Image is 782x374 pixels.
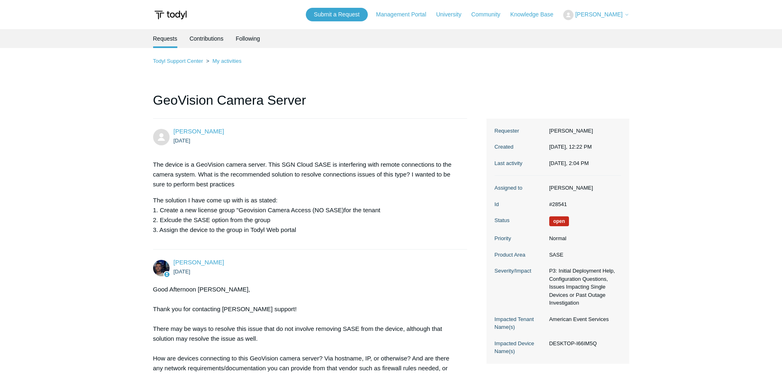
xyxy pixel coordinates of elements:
[545,234,621,243] dd: Normal
[545,127,621,135] dd: [PERSON_NAME]
[153,58,203,64] a: Todyl Support Center
[495,184,545,192] dt: Assigned to
[549,160,589,166] time: 10/01/2025, 14:04
[510,10,562,19] a: Knowledge Base
[495,267,545,275] dt: Severity/Impact
[153,58,205,64] li: Todyl Support Center
[495,340,545,356] dt: Impacted Device Name(s)
[153,29,177,48] li: Requests
[174,128,224,135] a: [PERSON_NAME]
[376,10,434,19] a: Management Portal
[495,216,545,225] dt: Status
[174,259,224,266] span: Connor Davis
[575,11,622,18] span: [PERSON_NAME]
[495,315,545,331] dt: Impacted Tenant Name(s)
[545,315,621,324] dd: American Event Services
[495,143,545,151] dt: Created
[153,195,459,235] p: The solution I have come up with is as stated: 1. Create a new license group "Geovision Camera Ac...
[212,58,241,64] a: My activities
[549,144,592,150] time: 09/30/2025, 12:22
[563,10,629,20] button: [PERSON_NAME]
[153,7,188,23] img: Todyl Support Center Help Center home page
[471,10,509,19] a: Community
[545,267,621,307] dd: P3: Initial Deployment Help, Configuration Questions, Issues Impacting Single Devices or Past Out...
[436,10,469,19] a: University
[495,127,545,135] dt: Requester
[174,128,224,135] span: John Kilgore
[174,259,224,266] a: [PERSON_NAME]
[495,200,545,209] dt: Id
[495,234,545,243] dt: Priority
[545,340,621,348] dd: DESKTOP-I66IM5Q
[545,200,621,209] dd: #28541
[204,58,241,64] li: My activities
[174,268,190,275] time: 09/30/2025, 12:33
[190,29,224,48] a: Contributions
[236,29,260,48] a: Following
[495,159,545,167] dt: Last activity
[153,90,468,119] h1: GeoVision Camera Server
[306,8,368,21] a: Submit a Request
[153,160,459,189] p: The device is a GeoVision camera server. This SGN Cloud SASE is interfering with remote connectio...
[549,216,569,226] span: We are working on a response for you
[174,138,190,144] time: 09/30/2025, 12:22
[545,184,621,192] dd: [PERSON_NAME]
[545,251,621,259] dd: SASE
[495,251,545,259] dt: Product Area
